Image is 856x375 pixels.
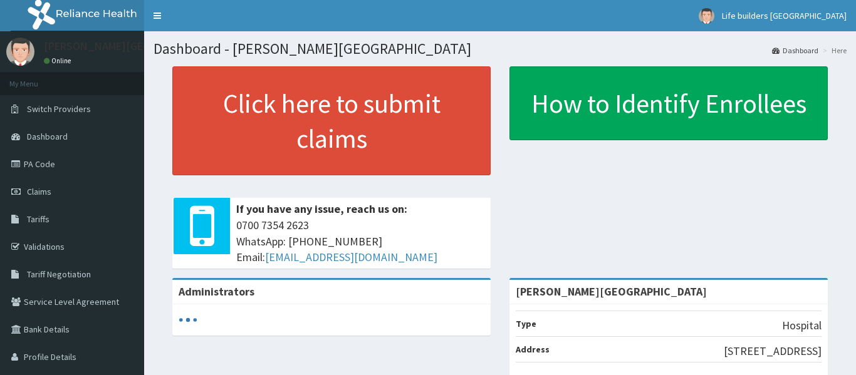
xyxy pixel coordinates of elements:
img: User Image [699,8,714,24]
span: Tariffs [27,213,50,225]
li: Here [820,45,847,56]
a: Dashboard [772,45,818,56]
a: How to Identify Enrollees [509,66,828,140]
strong: [PERSON_NAME][GEOGRAPHIC_DATA] [516,284,707,299]
b: Type [516,318,536,329]
b: Administrators [179,284,254,299]
a: Online [44,56,74,65]
span: Tariff Negotiation [27,269,91,280]
b: Address [516,344,550,355]
span: 0700 7354 2623 WhatsApp: [PHONE_NUMBER] Email: [236,217,484,265]
a: Click here to submit claims [172,66,491,175]
span: Dashboard [27,131,68,142]
p: [STREET_ADDRESS] [724,343,822,359]
b: If you have any issue, reach us on: [236,202,407,216]
img: User Image [6,38,34,66]
svg: audio-loading [179,311,197,329]
span: Claims [27,186,51,197]
span: Switch Providers [27,103,91,115]
p: [PERSON_NAME][GEOGRAPHIC_DATA] [44,41,229,52]
span: Life builders [GEOGRAPHIC_DATA] [722,10,847,21]
a: [EMAIL_ADDRESS][DOMAIN_NAME] [265,250,437,264]
p: Hospital [782,317,822,334]
h1: Dashboard - [PERSON_NAME][GEOGRAPHIC_DATA] [154,41,847,57]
